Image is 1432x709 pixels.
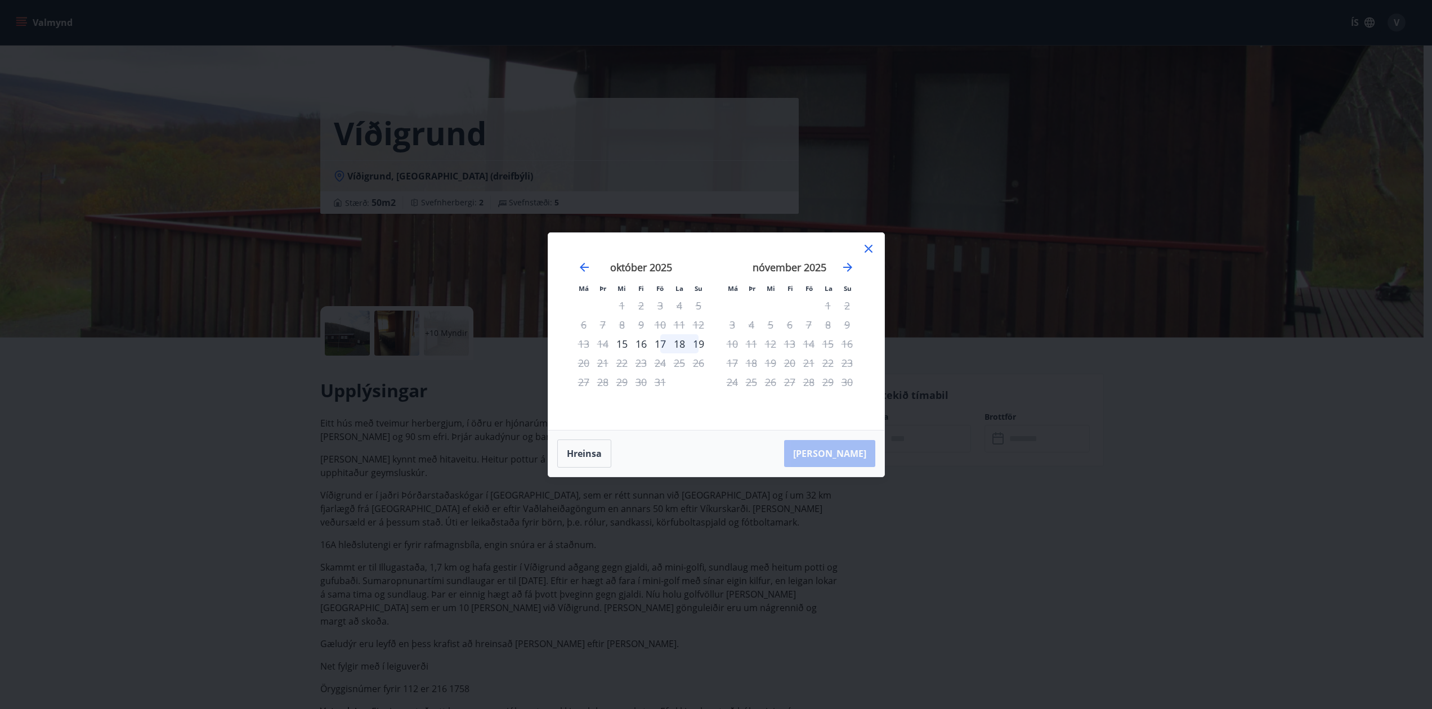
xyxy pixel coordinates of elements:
[799,334,818,353] td: Not available. föstudagur, 14. nóvember 2025
[651,334,670,353] td: föstudagur, 17. október 2025
[818,334,838,353] td: Not available. laugardagur, 15. nóvember 2025
[799,353,818,373] td: Not available. föstudagur, 21. nóvember 2025
[780,353,799,373] td: Not available. fimmtudagur, 20. nóvember 2025
[780,334,799,353] td: Not available. fimmtudagur, 13. nóvember 2025
[612,296,632,315] td: Not available. miðvikudagur, 1. október 2025
[670,334,689,353] div: 18
[670,353,689,373] td: Not available. laugardagur, 25. október 2025
[780,373,799,392] td: Not available. fimmtudagur, 27. nóvember 2025
[593,315,612,334] td: Not available. þriðjudagur, 7. október 2025
[651,315,670,334] td: Not available. föstudagur, 10. október 2025
[780,315,799,334] td: Not available. fimmtudagur, 6. nóvember 2025
[825,284,833,293] small: La
[818,315,838,334] td: Not available. laugardagur, 8. nóvember 2025
[841,261,854,274] div: Move forward to switch to the next month.
[670,296,689,315] td: Not available. laugardagur, 4. október 2025
[761,315,780,334] td: Not available. miðvikudagur, 5. nóvember 2025
[761,353,780,373] td: Not available. miðvikudagur, 19. nóvember 2025
[574,373,593,392] td: Not available. mánudagur, 27. október 2025
[670,315,689,334] td: Not available. laugardagur, 11. október 2025
[574,353,593,373] div: Aðeins útritun í boði
[612,334,632,353] td: miðvikudagur, 15. október 2025
[574,353,593,373] td: Not available. mánudagur, 20. október 2025
[689,334,708,353] td: sunnudagur, 19. október 2025
[838,315,857,334] td: Not available. sunnudagur, 9. nóvember 2025
[593,334,612,353] td: Not available. þriðjudagur, 14. október 2025
[805,284,813,293] small: Fö
[723,353,742,373] td: Not available. mánudagur, 17. nóvember 2025
[818,296,838,315] td: Not available. laugardagur, 1. nóvember 2025
[787,284,793,293] small: Fi
[761,373,780,392] td: Not available. miðvikudagur, 26. nóvember 2025
[761,334,780,353] td: Not available. miðvikudagur, 12. nóvember 2025
[799,315,818,334] td: Not available. föstudagur, 7. nóvember 2025
[838,353,857,373] td: Not available. sunnudagur, 23. nóvember 2025
[593,373,612,392] td: Not available. þriðjudagur, 28. október 2025
[632,373,651,392] td: Not available. fimmtudagur, 30. október 2025
[838,373,857,392] td: Not available. sunnudagur, 30. nóvember 2025
[844,284,852,293] small: Su
[574,315,593,334] td: Not available. mánudagur, 6. október 2025
[612,353,632,373] td: Not available. miðvikudagur, 22. október 2025
[632,334,651,353] td: fimmtudagur, 16. október 2025
[689,334,708,353] div: 19
[689,296,708,315] td: Not available. sunnudagur, 5. október 2025
[612,334,632,353] div: Aðeins innritun í boði
[742,315,761,334] td: Not available. þriðjudagur, 4. nóvember 2025
[638,284,644,293] small: Fi
[612,373,632,392] td: Not available. miðvikudagur, 29. október 2025
[838,296,857,315] td: Not available. sunnudagur, 2. nóvember 2025
[593,353,612,373] td: Not available. þriðjudagur, 21. október 2025
[818,373,838,392] td: Not available. laugardagur, 29. nóvember 2025
[579,284,589,293] small: Má
[742,373,761,392] td: Not available. þriðjudagur, 25. nóvember 2025
[574,334,593,353] td: Not available. mánudagur, 13. október 2025
[632,296,651,315] td: Not available. fimmtudagur, 2. október 2025
[651,296,670,315] td: Not available. föstudagur, 3. október 2025
[742,353,761,373] td: Not available. þriðjudagur, 18. nóvember 2025
[632,315,651,334] td: Not available. fimmtudagur, 9. október 2025
[723,315,742,334] td: Not available. mánudagur, 3. nóvember 2025
[838,334,857,353] td: Not available. sunnudagur, 16. nóvember 2025
[670,334,689,353] td: laugardagur, 18. október 2025
[799,373,818,392] td: Not available. föstudagur, 28. nóvember 2025
[562,246,871,416] div: Calendar
[632,353,651,373] td: Not available. fimmtudagur, 23. október 2025
[578,261,591,274] div: Move backward to switch to the previous month.
[818,353,838,373] td: Not available. laugardagur, 22. nóvember 2025
[767,284,775,293] small: Mi
[728,284,738,293] small: Má
[689,353,708,373] td: Not available. sunnudagur, 26. október 2025
[656,284,664,293] small: Fö
[651,353,670,373] td: Not available. föstudagur, 24. október 2025
[651,334,670,353] div: 17
[612,315,632,334] td: Not available. miðvikudagur, 8. október 2025
[695,284,702,293] small: Su
[651,373,670,392] td: Not available. föstudagur, 31. október 2025
[749,284,755,293] small: Þr
[599,284,606,293] small: Þr
[632,334,651,353] div: 16
[689,315,708,334] td: Not available. sunnudagur, 12. október 2025
[617,284,626,293] small: Mi
[610,261,672,274] strong: október 2025
[723,373,742,392] td: Not available. mánudagur, 24. nóvember 2025
[675,284,683,293] small: La
[557,439,611,468] button: Hreinsa
[753,261,826,274] strong: nóvember 2025
[723,334,742,353] td: Not available. mánudagur, 10. nóvember 2025
[742,334,761,353] td: Not available. þriðjudagur, 11. nóvember 2025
